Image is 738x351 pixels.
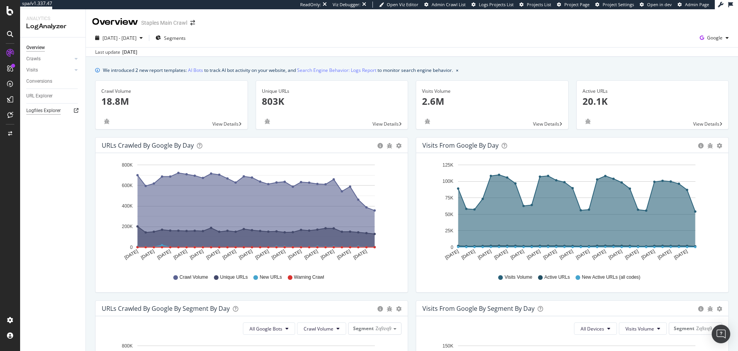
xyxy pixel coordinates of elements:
span: Project Page [564,2,589,7]
a: Visits [26,66,72,74]
div: We introduced 2 new report templates: to track AI bot activity on your website, and to monitor se... [103,66,453,74]
text: 800K [122,162,133,168]
a: Search Engine Behavior: Logs Report [297,66,376,74]
div: URLs Crawled by Google by day [102,141,194,149]
p: 20.1K [583,95,723,108]
div: LogAnalyzer [26,22,79,31]
span: Segments [164,35,186,41]
div: Crawls [26,55,41,63]
button: [DATE] - [DATE] [92,32,146,44]
text: 400K [122,203,133,209]
span: Crawl Volume [179,274,208,281]
div: Visits Volume [422,88,562,95]
span: All Devices [581,325,604,332]
text: [DATE] [173,249,188,261]
div: Visits [26,66,38,74]
a: AI Bots [188,66,203,74]
div: circle-info [378,143,383,148]
div: Last update [95,49,137,56]
div: URL Explorer [26,92,53,100]
div: Overview [26,44,45,52]
div: Visits from Google By Segment By Day [422,305,535,312]
span: Admin Page [685,2,709,7]
div: Logfiles Explorer [26,107,61,115]
span: View Details [212,121,239,127]
text: 125K [442,162,453,168]
text: [DATE] [444,249,460,261]
a: Project Settings [595,2,634,8]
div: bug [387,143,392,148]
text: 100K [442,179,453,184]
text: [DATE] [608,249,623,261]
svg: A chart. [422,159,719,267]
text: [DATE] [477,249,492,261]
div: Overview [92,15,138,29]
text: [DATE] [657,249,672,261]
span: All Google Bots [249,325,282,332]
text: 75K [445,195,453,201]
text: 25K [445,228,453,233]
div: arrow-right-arrow-left [190,20,195,26]
span: Visits Volume [504,274,532,281]
div: Unique URLs [262,88,402,95]
span: View Details [693,121,719,127]
div: Viz Debugger: [333,2,360,8]
div: bug [707,306,713,312]
a: Crawls [26,55,72,63]
span: Admin Crawl List [432,2,466,7]
text: [DATE] [140,249,155,261]
div: Open Intercom Messenger [712,325,730,343]
span: Project Settings [603,2,634,7]
a: Admin Crawl List [424,2,466,8]
span: Visits Volume [625,325,654,332]
span: Projects List [527,2,551,7]
span: Zq9zq9 [376,325,391,332]
p: 803K [262,95,402,108]
text: [DATE] [271,249,286,261]
span: New URLs [260,274,282,281]
div: Crawl Volume [101,88,242,95]
div: gear [396,306,401,312]
span: View Details [533,121,559,127]
text: 800K [122,343,133,349]
a: Logfiles Explorer [26,107,80,115]
div: bug [262,119,273,124]
span: Crawl Volume [304,325,333,332]
span: Segment [353,325,374,332]
span: Zq9zq9 [696,325,712,332]
div: bug [707,143,713,148]
div: gear [717,306,722,312]
text: [DATE] [320,249,335,261]
div: info banner [95,66,729,74]
span: Google [707,34,723,41]
a: Projects List [519,2,551,8]
a: Logs Projects List [472,2,514,8]
p: 2.6M [422,95,562,108]
button: Crawl Volume [297,322,346,335]
div: Staples Main Crawl [141,19,187,27]
text: 200K [122,224,133,230]
svg: A chart. [102,159,399,267]
div: [DATE] [122,49,137,56]
span: Open Viz Editor [387,2,419,7]
button: close banner [454,65,460,76]
div: URLs Crawled by Google By Segment By Day [102,305,230,312]
text: [DATE] [156,249,172,261]
div: Conversions [26,77,52,85]
p: 18.8M [101,95,242,108]
span: Unique URLs [220,274,248,281]
a: Open in dev [640,2,672,8]
span: [DATE] - [DATE] [102,35,137,41]
div: bug [387,306,392,312]
span: Logs Projects List [479,2,514,7]
a: Conversions [26,77,80,85]
text: [DATE] [336,249,352,261]
a: URL Explorer [26,92,80,100]
text: [DATE] [123,249,139,261]
span: Open in dev [647,2,672,7]
div: circle-info [378,306,383,312]
a: Project Page [557,2,589,8]
div: circle-info [698,143,704,148]
text: [DATE] [238,249,253,261]
text: [DATE] [673,249,688,261]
